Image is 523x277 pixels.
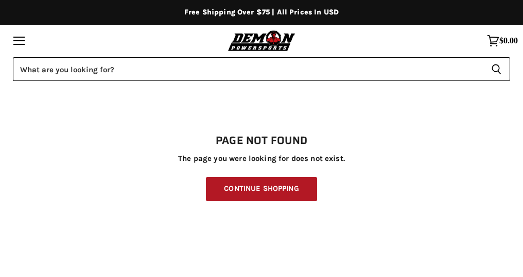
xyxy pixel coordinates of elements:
h1: Page not found [13,135,510,147]
button: Search [483,57,510,81]
a: Continue Shopping [206,177,317,201]
input: Search [13,57,483,81]
p: The page you were looking for does not exist. [13,154,510,163]
a: $0.00 [482,29,523,52]
img: Demon Powersports [226,29,298,52]
span: $0.00 [499,36,518,45]
form: Product [13,57,510,81]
